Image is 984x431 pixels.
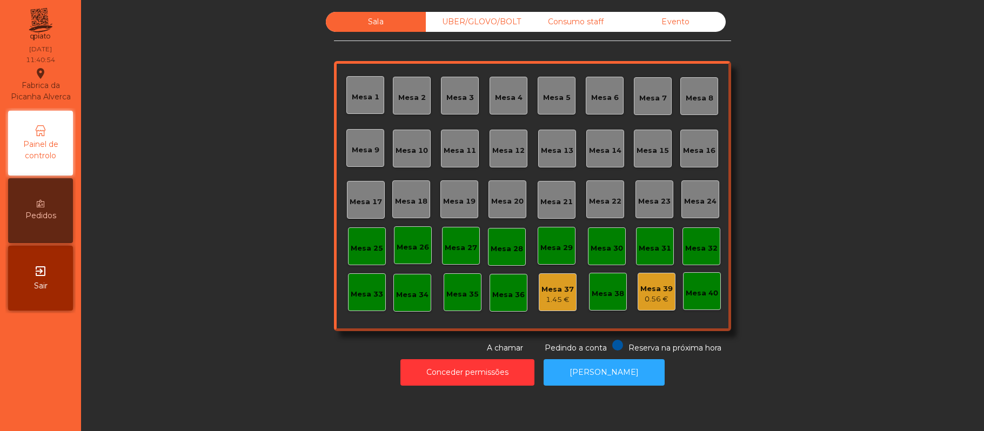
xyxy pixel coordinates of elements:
[11,139,70,161] span: Painel de controlo
[589,145,621,156] div: Mesa 14
[351,243,383,254] div: Mesa 25
[495,92,523,103] div: Mesa 4
[352,92,379,103] div: Mesa 1
[541,145,573,156] div: Mesa 13
[685,243,718,254] div: Mesa 32
[397,242,429,253] div: Mesa 26
[487,343,523,353] span: A chamar
[491,244,523,254] div: Mesa 28
[686,288,718,299] div: Mesa 40
[540,243,573,253] div: Mesa 29
[34,67,47,80] i: location_on
[326,12,426,32] div: Sala
[543,92,571,103] div: Mesa 5
[446,289,479,300] div: Mesa 35
[400,359,534,386] button: Conceder permissões
[544,359,665,386] button: [PERSON_NAME]
[492,289,525,300] div: Mesa 36
[541,284,574,295] div: Mesa 37
[591,92,619,103] div: Mesa 6
[426,12,526,32] div: UBER/GLOVO/BOLT
[639,93,667,104] div: Mesa 7
[589,196,621,207] div: Mesa 22
[26,55,55,65] div: 11:40:54
[640,284,673,294] div: Mesa 39
[540,197,573,207] div: Mesa 21
[545,343,607,353] span: Pedindo a conta
[492,145,525,156] div: Mesa 12
[591,243,623,254] div: Mesa 30
[398,92,426,103] div: Mesa 2
[526,12,626,32] div: Consumo staff
[27,5,53,43] img: qpiato
[445,243,477,253] div: Mesa 27
[34,280,48,292] span: Sair
[25,210,56,221] span: Pedidos
[396,145,428,156] div: Mesa 10
[628,343,721,353] span: Reserva na próxima hora
[684,196,717,207] div: Mesa 24
[350,197,382,207] div: Mesa 17
[683,145,715,156] div: Mesa 16
[396,289,429,300] div: Mesa 34
[491,196,524,207] div: Mesa 20
[639,243,671,254] div: Mesa 31
[443,196,476,207] div: Mesa 19
[640,294,673,305] div: 0.56 €
[444,145,476,156] div: Mesa 11
[9,67,72,103] div: Fabrica da Picanha Alverca
[395,196,427,207] div: Mesa 18
[29,44,52,54] div: [DATE]
[34,265,47,278] i: exit_to_app
[637,145,669,156] div: Mesa 15
[541,294,574,305] div: 1.45 €
[352,145,379,156] div: Mesa 9
[351,289,383,300] div: Mesa 33
[592,288,624,299] div: Mesa 38
[626,12,726,32] div: Evento
[686,93,713,104] div: Mesa 8
[446,92,474,103] div: Mesa 3
[638,196,671,207] div: Mesa 23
